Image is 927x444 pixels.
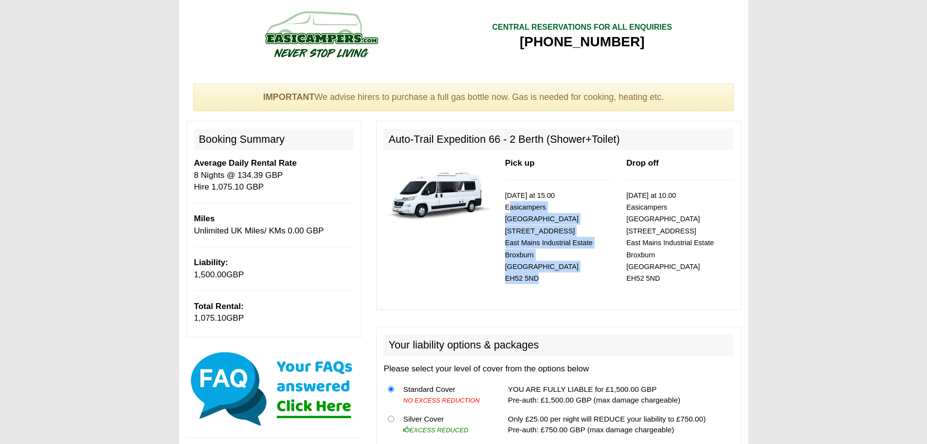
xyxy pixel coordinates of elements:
[384,334,733,356] h2: Your liability options & packages
[229,7,414,61] img: campers-checkout-logo.png
[194,157,354,193] p: 8 Nights @ 134.39 GBP Hire 1,075.10 GBP
[626,192,714,283] small: [DATE] at 10.00 Easicampers [GEOGRAPHIC_DATA] [STREET_ADDRESS] East Mains Industrial Estate Broxb...
[403,397,480,404] i: NO EXCESS REDUCTION
[626,158,658,168] b: Drop off
[194,213,354,237] p: Unlimited UK Miles/ KMs 0.00 GBP
[505,192,593,283] small: [DATE] at 15.00 Easicampers [GEOGRAPHIC_DATA] [STREET_ADDRESS] East Mains Industrial Estate Broxb...
[194,270,227,279] span: 1,500.00
[384,129,733,150] h2: Auto-Trail Expedition 66 - 2 Berth (Shower+Toilet)
[403,426,469,434] i: EXCESS REDUCED
[492,22,672,33] div: CENTRAL RESERVATIONS FOR ALL ENQUIRIES
[384,157,491,226] img: 339.jpg
[194,313,227,323] span: 1,075.10
[194,258,228,267] b: Liability:
[263,92,315,102] strong: IMPORTANT
[400,380,493,410] td: Standard Cover
[194,158,297,168] b: Average Daily Rental Rate
[194,302,244,311] b: Total Rental:
[186,350,362,428] img: Click here for our most common FAQs
[194,301,354,325] p: GBP
[193,83,734,112] div: We advise hirers to purchase a full gas bottle now. Gas is needed for cooking, heating etc.
[400,409,493,439] td: Silver Cover
[194,214,215,223] b: Miles
[492,33,672,51] div: [PHONE_NUMBER]
[505,158,535,168] b: Pick up
[384,363,733,375] p: Please select your level of cover from the options below
[504,409,733,439] td: Only £25.00 per night will REDUCE your liability to £750.00) Pre-auth: £750.00 GBP (max damage ch...
[194,129,354,150] h2: Booking Summary
[194,257,354,281] p: GBP
[504,380,733,410] td: YOU ARE FULLY LIABLE for £1,500.00 GBP Pre-auth: £1,500.00 GBP (max damage chargeable)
